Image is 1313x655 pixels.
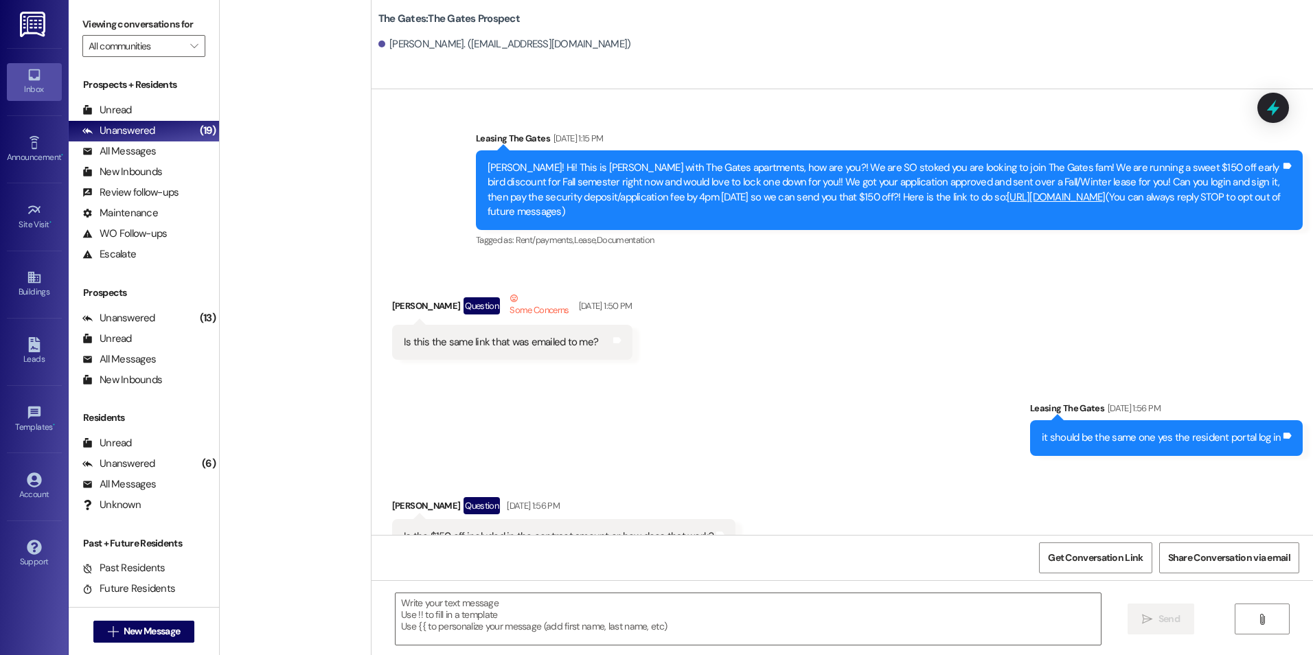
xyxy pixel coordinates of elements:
[82,103,132,117] div: Unread
[378,12,520,26] b: The Gates: The Gates Prospect
[488,161,1281,220] div: [PERSON_NAME]! Hi! This is [PERSON_NAME] with The Gates apartments, how are you?! We are SO stoke...
[190,41,198,51] i: 
[82,436,132,450] div: Unread
[7,468,62,505] a: Account
[1030,401,1303,420] div: Leasing The Gates
[378,37,631,51] div: [PERSON_NAME]. ([EMAIL_ADDRESS][DOMAIN_NAME])
[7,536,62,573] a: Support
[82,247,136,262] div: Escalate
[1158,612,1180,626] span: Send
[89,35,183,57] input: All communities
[69,286,219,300] div: Prospects
[82,477,156,492] div: All Messages
[69,411,219,425] div: Residents
[1257,614,1267,625] i: 
[82,582,175,596] div: Future Residents
[503,498,560,513] div: [DATE] 1:56 PM
[82,206,158,220] div: Maintenance
[82,352,156,367] div: All Messages
[198,453,219,474] div: (6)
[49,218,52,227] span: •
[82,124,155,138] div: Unanswered
[82,332,132,346] div: Unread
[93,621,195,643] button: New Message
[1104,401,1161,415] div: [DATE] 1:56 PM
[7,63,62,100] a: Inbox
[597,234,654,246] span: Documentation
[1039,542,1152,573] button: Get Conversation Link
[1048,551,1143,565] span: Get Conversation Link
[7,198,62,235] a: Site Visit •
[550,131,604,146] div: [DATE] 1:15 PM
[82,561,165,575] div: Past Residents
[61,150,63,160] span: •
[7,333,62,370] a: Leads
[82,311,155,325] div: Unanswered
[69,78,219,92] div: Prospects + Residents
[82,457,155,471] div: Unanswered
[404,335,598,349] div: Is this the same link that was emailed to me?
[1168,551,1290,565] span: Share Conversation via email
[69,536,219,551] div: Past + Future Residents
[392,497,736,519] div: [PERSON_NAME]
[82,227,167,241] div: WO Follow-ups
[476,230,1303,250] div: Tagged as:
[1042,430,1281,445] div: it should be the same one yes the resident portal log in
[575,299,632,313] div: [DATE] 1:50 PM
[7,401,62,438] a: Templates •
[82,165,162,179] div: New Inbounds
[1007,190,1106,204] a: [URL][DOMAIN_NAME]
[124,624,180,639] span: New Message
[516,234,574,246] span: Rent/payments ,
[82,185,179,200] div: Review follow-ups
[392,291,632,325] div: [PERSON_NAME]
[476,131,1303,150] div: Leasing The Gates
[1128,604,1194,634] button: Send
[7,266,62,303] a: Buildings
[82,373,162,387] div: New Inbounds
[464,297,500,314] div: Question
[1142,614,1152,625] i: 
[1159,542,1299,573] button: Share Conversation via email
[196,120,219,141] div: (19)
[82,498,141,512] div: Unknown
[574,234,597,246] span: Lease ,
[20,12,48,37] img: ResiDesk Logo
[507,291,572,320] div: Some Concerns
[404,529,714,544] div: Is the $150 off included in the contract amount or how does that work?
[53,420,55,430] span: •
[196,308,219,329] div: (13)
[464,497,500,514] div: Question
[108,626,118,637] i: 
[82,14,205,35] label: Viewing conversations for
[82,144,156,159] div: All Messages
